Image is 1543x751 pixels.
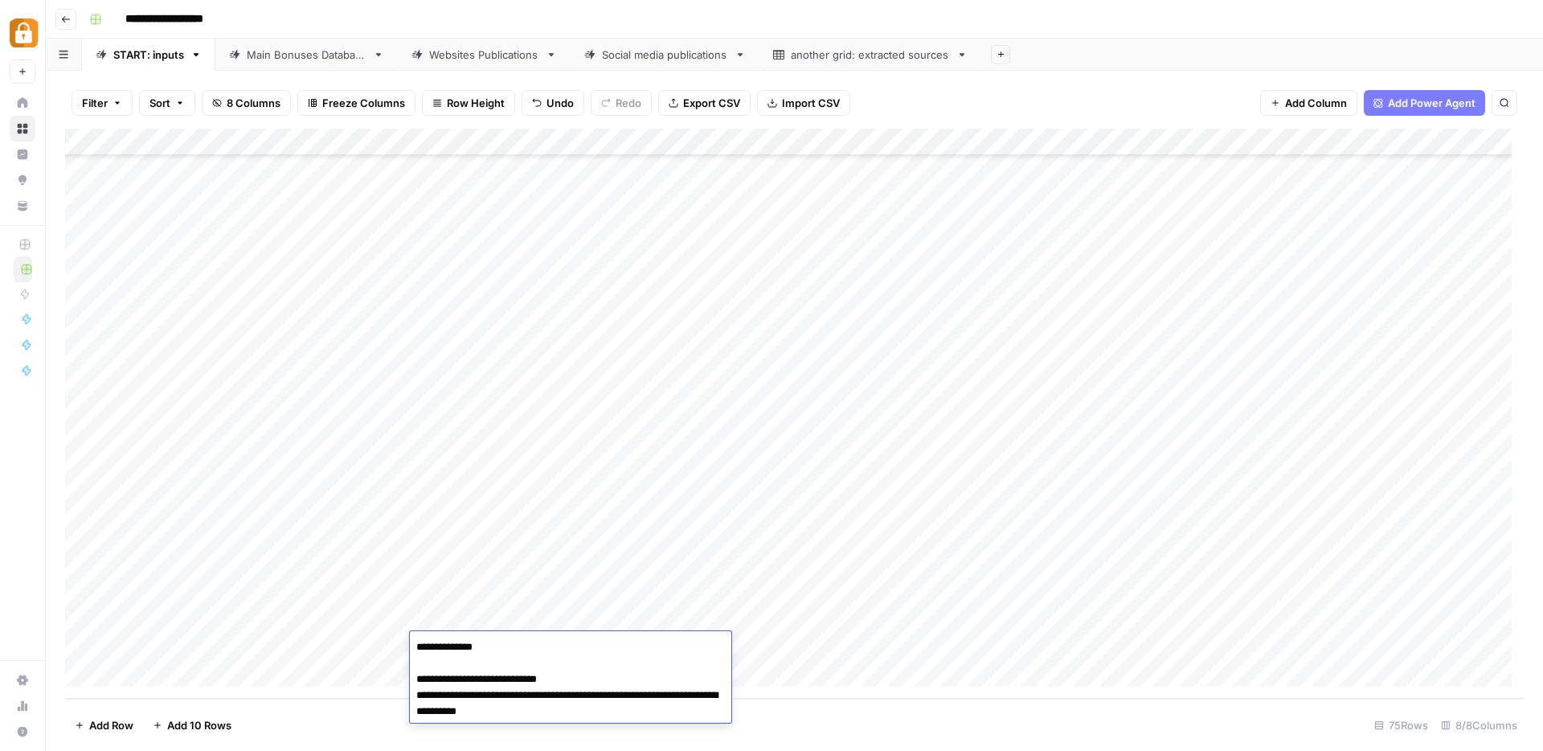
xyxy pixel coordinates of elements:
a: Social media publications [571,39,759,71]
button: Add Power Agent [1364,90,1485,116]
button: Add 10 Rows [143,712,241,738]
span: Sort [149,95,170,111]
button: Add Row [65,712,143,738]
a: Insights [10,142,35,167]
a: Your Data [10,193,35,219]
a: Browse [10,116,35,142]
button: Import CSV [757,90,850,116]
a: Home [10,90,35,116]
span: Row Height [447,95,505,111]
a: Websites Publications [398,39,571,71]
span: Undo [546,95,574,111]
a: Usage [10,693,35,719]
span: Add Column [1285,95,1347,111]
button: Freeze Columns [297,90,415,116]
div: START: inputs [113,47,184,63]
a: another grid: extracted sources [759,39,981,71]
button: Help + Support [10,719,35,745]
button: Undo [522,90,584,116]
button: Filter [72,90,133,116]
button: Row Height [422,90,515,116]
button: Workspace: Adzz [10,13,35,53]
span: Export CSV [683,95,740,111]
img: Adzz Logo [10,18,39,47]
div: Main Bonuses Database [247,47,366,63]
div: Websites Publications [429,47,539,63]
span: Add 10 Rows [167,717,231,733]
button: Export CSV [658,90,751,116]
button: 8 Columns [202,90,291,116]
span: 8 Columns [227,95,280,111]
a: Main Bonuses Database [215,39,398,71]
div: 75 Rows [1368,712,1435,738]
span: Add Row [89,717,133,733]
a: Opportunities [10,167,35,193]
button: Add Column [1260,90,1357,116]
div: 8/8 Columns [1435,712,1524,738]
span: Import CSV [782,95,840,111]
span: Add Power Agent [1388,95,1475,111]
a: START: inputs [82,39,215,71]
span: Redo [616,95,641,111]
span: Filter [82,95,108,111]
div: Social media publications [602,47,728,63]
div: another grid: extracted sources [791,47,950,63]
button: Sort [139,90,195,116]
button: Redo [591,90,652,116]
span: Freeze Columns [322,95,405,111]
a: Settings [10,667,35,693]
